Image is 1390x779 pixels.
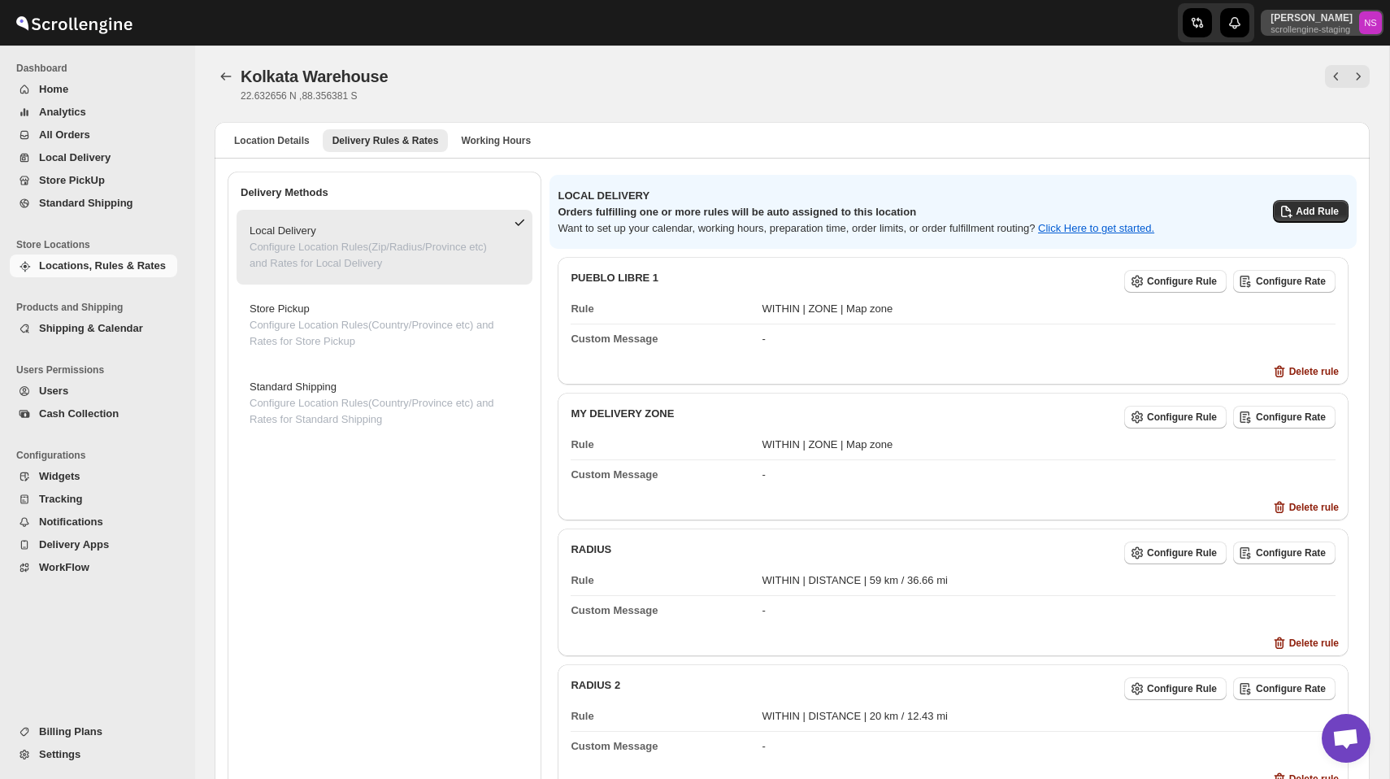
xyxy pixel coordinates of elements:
[1147,275,1217,288] span: Configure Rule
[10,511,177,533] button: Notifications
[10,380,177,403] button: Users
[250,395,519,428] p: Configure Location Rules(Country/Province etc) and Rates for Standard Shipping
[571,572,755,589] p: Rule
[571,467,755,483] p: Custom Message
[1289,637,1339,650] span: Delete rule
[558,220,1260,237] div: Want to set up your calendar, working hours, preparation time, order limits, or order fulfillment...
[241,185,528,201] h2: Delivery Methods
[1147,411,1217,424] span: Configure Rule
[241,67,388,85] span: Kolkata Warehouse
[1271,11,1353,24] p: [PERSON_NAME]
[250,223,497,239] p: Local Delivery
[762,595,1336,625] dd: -
[762,294,1336,324] dd: WITHIN | ZONE | Map zone
[571,331,755,347] p: Custom Message
[762,702,1336,731] dd: WITHIN | DISTANCE | 20 km / 12.43 mi
[1325,65,1370,88] nav: Pagination
[571,437,755,453] p: Rule
[762,731,1336,761] dd: -
[10,255,177,277] button: Locations, Rules & Rates
[241,89,850,102] p: 22.632656 N ,88.356381 S
[1124,406,1227,429] button: Configure Rule
[39,407,119,420] span: Cash Collection
[1233,677,1336,700] button: Configure Rate
[1256,411,1326,424] span: Configure Rate
[1233,406,1336,429] button: Configure Rate
[571,270,658,294] b: PUEBLO LIBRE 1
[332,134,439,147] span: Delivery Rules & Rates
[1256,546,1326,559] span: Configure Rate
[250,379,519,395] p: Standard Shipping
[39,470,80,482] span: Widgets
[39,725,102,738] span: Billing Plans
[1266,496,1349,519] button: Delete rule
[10,533,177,556] button: Delivery Apps
[461,134,531,147] span: Working Hours
[571,708,755,725] p: Rule
[558,189,649,202] b: LOCAL DELIVERY
[10,488,177,511] button: Tracking
[1124,542,1227,564] button: Configure Rule
[10,720,177,743] button: Billing Plans
[762,459,1336,490] dd: -
[1273,200,1349,223] button: Add Rule
[1256,275,1326,288] span: Configure Rate
[1322,714,1370,763] div: Open chat
[1147,546,1217,559] span: Configure Rule
[234,134,310,147] span: Location Details
[13,2,135,43] img: ScrollEngine
[39,151,111,163] span: Local Delivery
[1038,222,1154,234] button: Click Here to get started.
[10,124,177,146] button: All Orders
[1289,365,1339,378] span: Delete rule
[571,677,620,702] b: RADIUS 2
[39,493,82,505] span: Tracking
[39,106,86,118] span: Analytics
[762,324,1336,354] dd: -
[39,83,68,95] span: Home
[558,206,916,218] b: Orders fulfilling one or more rules will be auto assigned to this location
[10,78,177,101] button: Home
[10,556,177,579] button: WorkFlow
[1124,677,1227,700] button: Configure Rule
[1359,11,1382,34] span: Nawneet Sharma
[1266,632,1349,655] button: Delete rule
[1347,65,1370,88] button: Next
[250,317,519,350] p: Configure Location Rules(Country/Province etc) and Rates for Store Pickup
[39,174,105,186] span: Store PickUp
[39,322,143,334] span: Shipping & Calendar
[39,259,166,272] span: Locations, Rules & Rates
[1289,501,1339,514] span: Delete rule
[10,743,177,766] button: Settings
[237,366,532,441] button: Standard ShippingConfigure Location Rules(Country/Province etc) and Rates for Standard Shipping
[39,561,89,573] span: WorkFlow
[39,538,109,551] span: Delivery Apps
[10,403,177,425] button: Cash Collection
[571,301,755,317] p: Rule
[571,738,755,755] p: Custom Message
[16,363,184,376] span: Users Permissions
[10,465,177,488] button: Widgets
[1266,360,1349,383] button: Delete rule
[571,406,674,430] b: MY DELIVERY ZONE
[215,65,237,88] button: Back
[39,385,68,397] span: Users
[39,748,80,760] span: Settings
[39,128,90,141] span: All Orders
[1296,205,1339,218] span: Add Rule
[1124,270,1227,293] button: Configure Rule
[16,238,184,251] span: Store Locations
[571,542,611,566] b: RADIUS
[39,516,103,528] span: Notifications
[1364,18,1377,28] text: NS
[250,239,497,272] p: Configure Location Rules(Zip/Radius/Province etc) and Rates for Local Delivery
[250,301,519,317] p: Store Pickup
[1233,270,1336,293] button: Configure Rate
[237,288,532,363] button: Store PickupConfigure Location Rules(Country/Province etc) and Rates for Store Pickup
[1147,682,1217,695] span: Configure Rule
[39,197,133,209] span: Standard Shipping
[1325,65,1348,88] button: Previous
[16,449,184,462] span: Configurations
[571,603,755,619] p: Custom Message
[762,430,1336,459] dd: WITHIN | ZONE | Map zone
